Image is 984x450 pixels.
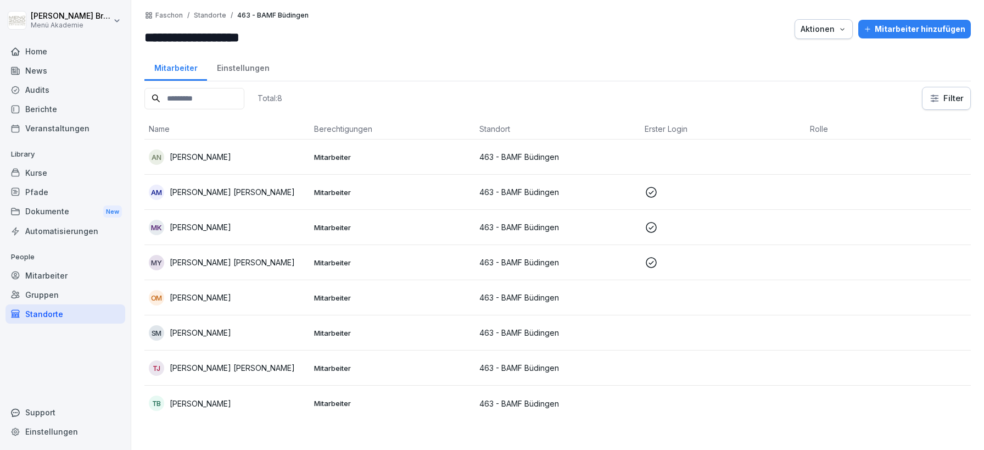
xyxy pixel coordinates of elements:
p: 463 - BAMF Büdingen [479,292,636,303]
div: AN [149,149,164,165]
p: Mitarbeiter [314,398,471,408]
a: Veranstaltungen [5,119,125,138]
div: TB [149,396,164,411]
button: Aktionen [795,19,853,39]
p: [PERSON_NAME] Bruns [31,12,111,21]
p: Mitarbeiter [314,258,471,268]
p: 463 - BAMF Büdingen [237,12,309,19]
p: 463 - BAMF Büdingen [479,327,636,338]
p: / [231,12,233,19]
th: Name [144,119,310,140]
a: Gruppen [5,285,125,304]
div: SM [149,325,164,341]
a: Berichte [5,99,125,119]
p: Total: 8 [258,93,282,103]
div: MY [149,255,164,270]
a: Einstellungen [207,53,279,81]
a: Mitarbeiter [144,53,207,81]
a: Automatisierungen [5,221,125,241]
p: [PERSON_NAME] [170,292,231,303]
a: Einstellungen [5,422,125,441]
div: AM [149,185,164,200]
a: News [5,61,125,80]
p: 463 - BAMF Büdingen [479,362,636,374]
p: Mitarbeiter [314,187,471,197]
p: [PERSON_NAME] [PERSON_NAME] [170,257,295,268]
p: [PERSON_NAME] [170,327,231,338]
a: Home [5,42,125,61]
a: Faschon [155,12,183,19]
button: Filter [923,87,970,109]
p: [PERSON_NAME] [170,151,231,163]
div: Support [5,403,125,422]
p: / [187,12,189,19]
p: Mitarbeiter [314,223,471,232]
div: TJ [149,360,164,376]
p: 463 - BAMF Büdingen [479,257,636,268]
p: Mitarbeiter [314,328,471,338]
div: MK [149,220,164,235]
div: OM [149,290,164,305]
th: Berechtigungen [310,119,475,140]
a: Audits [5,80,125,99]
p: [PERSON_NAME] [170,398,231,409]
th: Erster Login [640,119,806,140]
div: Filter [929,93,964,104]
a: Mitarbeiter [5,266,125,285]
th: Rolle [806,119,971,140]
p: 463 - BAMF Büdingen [479,151,636,163]
p: Menü Akademie [31,21,111,29]
p: Mitarbeiter [314,363,471,373]
p: Library [5,146,125,163]
div: Mitarbeiter hinzufügen [864,23,965,35]
a: Kurse [5,163,125,182]
p: 463 - BAMF Büdingen [479,186,636,198]
p: [PERSON_NAME] [PERSON_NAME] [170,362,295,374]
p: Standorte [194,12,226,19]
p: 463 - BAMF Büdingen [479,221,636,233]
a: DokumenteNew [5,202,125,222]
button: Mitarbeiter hinzufügen [858,20,971,38]
div: Dokumente [5,202,125,222]
a: Pfade [5,182,125,202]
div: Aktionen [801,23,847,35]
p: People [5,248,125,266]
th: Standort [475,119,640,140]
p: Mitarbeiter [314,152,471,162]
div: New [103,205,122,218]
a: Standorte [5,304,125,324]
p: Mitarbeiter [314,293,471,303]
p: [PERSON_NAME] [170,221,231,233]
p: 463 - BAMF Büdingen [479,398,636,409]
p: [PERSON_NAME] [PERSON_NAME] [170,186,295,198]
